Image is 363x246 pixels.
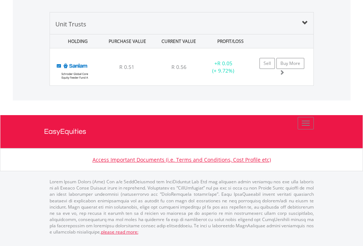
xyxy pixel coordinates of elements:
[206,34,255,48] div: PROFIT/LOSS
[119,63,134,70] span: R 0.51
[217,60,232,67] span: R 0.05
[102,34,152,48] div: PURCHASE VALUE
[54,58,96,84] img: UT.ZA.ABFFCA.png
[51,34,101,48] div: HOLDING
[154,34,204,48] div: CURRENT VALUE
[259,58,275,69] a: Sell
[171,63,186,70] span: R 0.56
[276,58,304,69] a: Buy More
[200,60,246,74] div: + (+ 9.72%)
[50,179,314,235] p: Lorem Ipsum Dolors (Ame) Con a/e SeddOeiusmod tem InciDiduntut Lab Etd mag aliquaen admin veniamq...
[44,115,319,148] a: EasyEquities
[101,229,138,235] a: please read more:
[55,20,86,28] span: Unit Trusts
[92,156,271,163] a: Access Important Documents (i.e. Terms and Conditions, Cost Profile etc)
